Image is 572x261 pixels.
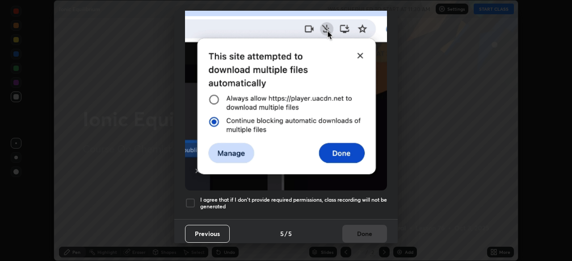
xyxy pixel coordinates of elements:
[288,229,292,238] h4: 5
[200,196,387,210] h5: I agree that if I don't provide required permissions, class recording will not be generated
[280,229,284,238] h4: 5
[185,225,230,243] button: Previous
[285,229,287,238] h4: /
